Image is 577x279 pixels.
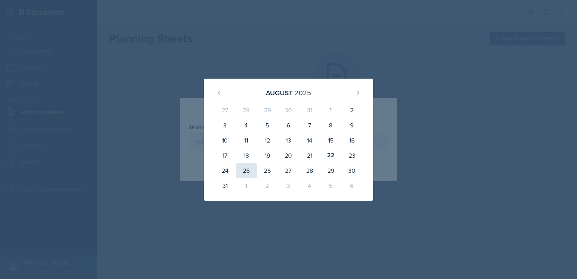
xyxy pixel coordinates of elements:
div: 3 [278,178,299,193]
div: 28 [299,163,320,178]
div: 1 [320,102,341,118]
div: 31 [214,178,236,193]
div: 10 [214,133,236,148]
div: 22 [320,148,341,163]
div: 7 [299,118,320,133]
div: 18 [236,148,257,163]
div: 17 [214,148,236,163]
div: 27 [278,163,299,178]
div: 6 [278,118,299,133]
div: 24 [214,163,236,178]
div: 11 [236,133,257,148]
div: 29 [320,163,341,178]
div: 27 [214,102,236,118]
div: 30 [341,163,363,178]
div: 12 [257,133,278,148]
div: 1 [236,178,257,193]
div: 26 [257,163,278,178]
div: 3 [214,118,236,133]
div: 21 [299,148,320,163]
div: 20 [278,148,299,163]
div: 5 [320,178,341,193]
div: 30 [278,102,299,118]
div: 15 [320,133,341,148]
div: 14 [299,133,320,148]
div: 9 [341,118,363,133]
div: 4 [299,178,320,193]
div: 13 [278,133,299,148]
div: 2025 [295,88,311,98]
div: 19 [257,148,278,163]
div: 31 [299,102,320,118]
div: 23 [341,148,363,163]
div: 5 [257,118,278,133]
div: 28 [236,102,257,118]
div: 25 [236,163,257,178]
div: 2 [257,178,278,193]
div: 8 [320,118,341,133]
div: August [266,88,293,98]
div: 2 [341,102,363,118]
div: 16 [341,133,363,148]
div: 6 [341,178,363,193]
div: 29 [257,102,278,118]
div: 4 [236,118,257,133]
